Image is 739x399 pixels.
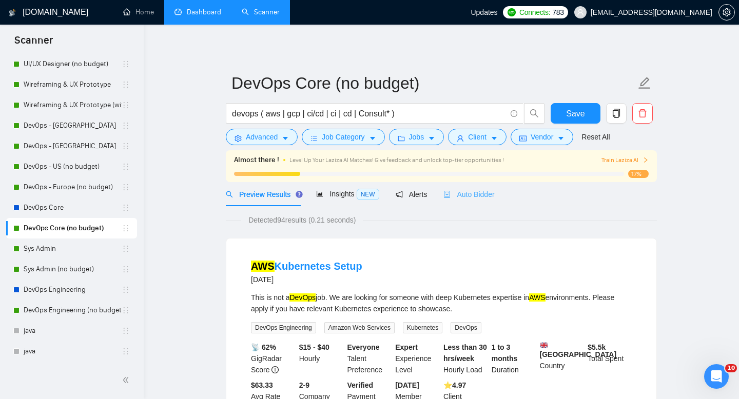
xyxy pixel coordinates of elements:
[396,190,427,198] span: Alerts
[9,5,16,21] img: logo
[347,381,374,389] b: Verified
[6,177,137,197] li: DevOps - Europe (no budget)
[508,8,516,16] img: upwork-logo.png
[123,8,154,16] a: homeHome
[241,214,363,226] span: Detected 94 results (0.21 seconds)
[235,134,242,142] span: setting
[299,343,329,351] b: $15 - $40
[251,292,632,314] div: This is not a job. We are looking for someone with deep Kubernetes expertise in environments. Ple...
[122,265,130,273] span: holder
[638,76,651,90] span: edit
[122,347,130,355] span: holder
[6,33,61,54] span: Scanner
[6,156,137,177] li: DevOps - US (no budget)
[398,134,405,142] span: folder
[249,342,297,375] div: GigRadar Score
[718,4,735,21] button: setting
[24,341,122,362] a: java
[524,109,544,118] span: search
[395,381,419,389] b: [DATE]
[389,129,444,145] button: folderJobscaret-down
[122,163,130,171] span: holder
[403,322,442,333] span: Kubernetes
[704,364,729,389] iframe: Intercom live chat
[345,342,394,375] div: Talent Preference
[122,204,130,212] span: holder
[251,261,362,272] a: AWSKubernetes Setup
[231,70,636,96] input: Scanner name...
[441,342,490,375] div: Hourly Load
[24,321,122,341] a: java
[6,218,137,238] li: DevOps Core (no budget)
[251,381,273,389] b: $63.33
[457,134,464,142] span: user
[540,342,617,358] b: [GEOGRAPHIC_DATA]
[302,129,384,145] button: barsJob Categorycaret-down
[322,131,364,143] span: Job Category
[6,115,137,136] li: DevOps - US
[122,327,130,335] span: holder
[24,74,122,95] a: Wireframing & UX Prototype
[566,107,585,120] span: Save
[601,155,649,165] button: Train Laziza AI
[357,189,379,200] span: NEW
[24,238,122,259] a: Sys Admin
[6,341,137,362] li: java
[6,259,137,280] li: Sys Admin (no budget)
[246,131,278,143] span: Advanced
[289,293,316,302] mark: DevOps
[24,280,122,300] a: DevOps Engineering
[289,156,504,164] span: Level Up Your Laziza AI Matches! Give feedback and unlock top-tier opportunities !
[443,343,487,363] b: Less than 30 hrs/week
[718,8,735,16] a: setting
[271,366,279,373] span: info-circle
[531,131,553,143] span: Vendor
[369,134,376,142] span: caret-down
[451,322,481,333] span: DevOps
[122,122,130,130] span: holder
[511,129,573,145] button: idcardVendorcaret-down
[24,156,122,177] a: DevOps - US (no budget)
[643,157,649,163] span: right
[633,109,652,118] span: delete
[24,54,122,74] a: UI/UX Designer (no budget)
[6,321,137,341] li: java
[551,103,600,124] button: Save
[471,8,497,16] span: Updates
[529,293,545,302] mark: AWS
[443,190,494,198] span: Auto Bidder
[586,342,634,375] div: Total Spent
[324,322,395,333] span: Amazon Web Services
[122,375,132,385] span: double-left
[557,134,565,142] span: caret-down
[725,364,737,372] span: 10
[310,134,318,142] span: bars
[540,342,548,349] img: 🇬🇧
[299,381,309,389] b: 2-9
[282,134,289,142] span: caret-down
[519,7,550,18] span: Connects:
[251,261,275,272] mark: AWS
[607,109,626,118] span: copy
[226,129,298,145] button: settingAdvancedcaret-down
[122,183,130,191] span: holder
[226,190,300,198] span: Preview Results
[428,134,435,142] span: caret-down
[122,224,130,232] span: holder
[6,74,137,95] li: Wireframing & UX Prototype
[226,191,233,198] span: search
[6,300,137,321] li: DevOps Engineering (no budget)
[316,190,379,198] span: Insights
[347,343,380,351] b: Everyone
[122,60,130,68] span: holder
[492,343,518,363] b: 1 to 3 months
[393,342,441,375] div: Experience Level
[316,190,323,197] span: area-chart
[606,103,627,124] button: copy
[24,115,122,136] a: DevOps - [GEOGRAPHIC_DATA]
[588,343,606,351] b: $ 5.5k
[552,7,563,18] span: 783
[448,129,507,145] button: userClientcaret-down
[122,245,130,253] span: holder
